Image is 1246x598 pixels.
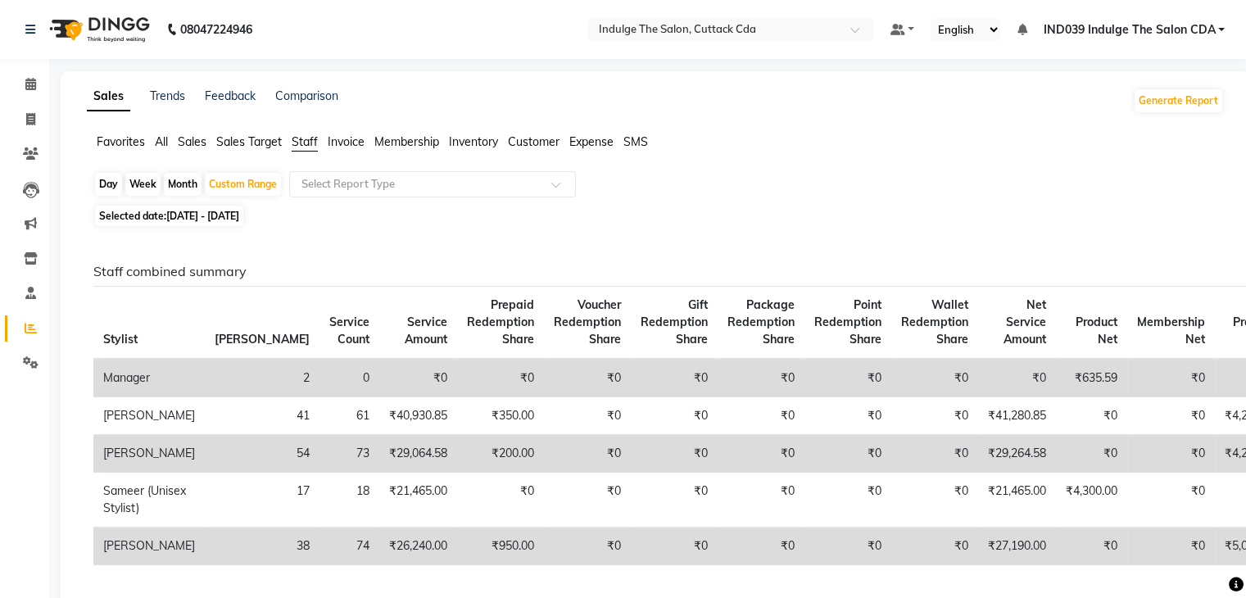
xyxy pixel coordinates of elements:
[978,359,1056,397] td: ₹0
[95,206,243,226] span: Selected date:
[328,134,365,149] span: Invoice
[205,528,319,565] td: 38
[1135,89,1222,112] button: Generate Report
[166,210,239,222] span: [DATE] - [DATE]
[205,359,319,397] td: 2
[205,435,319,473] td: 54
[292,134,318,149] span: Staff
[1043,21,1215,39] span: IND039 Indulge The Salon CDA
[205,173,281,196] div: Custom Range
[205,473,319,528] td: 17
[641,297,708,347] span: Gift Redemption Share
[804,359,891,397] td: ₹0
[449,134,498,149] span: Inventory
[569,134,614,149] span: Expense
[544,397,631,435] td: ₹0
[180,7,252,52] b: 08047224946
[379,397,457,435] td: ₹40,930.85
[405,315,447,347] span: Service Amount
[508,134,560,149] span: Customer
[93,435,205,473] td: [PERSON_NAME]
[125,173,161,196] div: Week
[804,528,891,565] td: ₹0
[623,134,648,149] span: SMS
[319,528,379,565] td: 74
[95,173,122,196] div: Day
[631,528,718,565] td: ₹0
[901,297,968,347] span: Wallet Redemption Share
[1127,435,1215,473] td: ₹0
[103,332,138,347] span: Stylist
[544,435,631,473] td: ₹0
[631,397,718,435] td: ₹0
[87,82,130,111] a: Sales
[544,528,631,565] td: ₹0
[215,332,310,347] span: [PERSON_NAME]
[891,473,978,528] td: ₹0
[93,528,205,565] td: [PERSON_NAME]
[1056,397,1127,435] td: ₹0
[164,173,202,196] div: Month
[42,7,154,52] img: logo
[804,435,891,473] td: ₹0
[457,435,544,473] td: ₹200.00
[718,359,804,397] td: ₹0
[275,88,338,103] a: Comparison
[216,134,282,149] span: Sales Target
[891,528,978,565] td: ₹0
[155,134,168,149] span: All
[718,397,804,435] td: ₹0
[631,359,718,397] td: ₹0
[814,297,881,347] span: Point Redemption Share
[374,134,439,149] span: Membership
[319,397,379,435] td: 61
[978,435,1056,473] td: ₹29,264.58
[97,134,145,149] span: Favorites
[457,397,544,435] td: ₹350.00
[205,88,256,103] a: Feedback
[1056,473,1127,528] td: ₹4,300.00
[718,435,804,473] td: ₹0
[93,359,205,397] td: Manager
[1127,359,1215,397] td: ₹0
[1004,297,1046,347] span: Net Service Amount
[1127,528,1215,565] td: ₹0
[1056,435,1127,473] td: ₹0
[891,435,978,473] td: ₹0
[93,264,1211,279] h6: Staff combined summary
[978,473,1056,528] td: ₹21,465.00
[804,397,891,435] td: ₹0
[457,473,544,528] td: ₹0
[178,134,206,149] span: Sales
[544,359,631,397] td: ₹0
[205,397,319,435] td: 41
[978,397,1056,435] td: ₹41,280.85
[544,473,631,528] td: ₹0
[1137,315,1205,347] span: Membership Net
[718,473,804,528] td: ₹0
[718,528,804,565] td: ₹0
[319,435,379,473] td: 73
[379,435,457,473] td: ₹29,064.58
[93,473,205,528] td: Sameer (Unisex Stylist)
[554,297,621,347] span: Voucher Redemption Share
[631,473,718,528] td: ₹0
[891,397,978,435] td: ₹0
[93,397,205,435] td: [PERSON_NAME]
[329,315,369,347] span: Service Count
[457,359,544,397] td: ₹0
[467,297,534,347] span: Prepaid Redemption Share
[727,297,795,347] span: Package Redemption Share
[457,528,544,565] td: ₹950.00
[319,473,379,528] td: 18
[319,359,379,397] td: 0
[150,88,185,103] a: Trends
[379,473,457,528] td: ₹21,465.00
[1127,473,1215,528] td: ₹0
[1056,359,1127,397] td: ₹635.59
[804,473,891,528] td: ₹0
[379,528,457,565] td: ₹26,240.00
[1076,315,1117,347] span: Product Net
[978,528,1056,565] td: ₹27,190.00
[1127,397,1215,435] td: ₹0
